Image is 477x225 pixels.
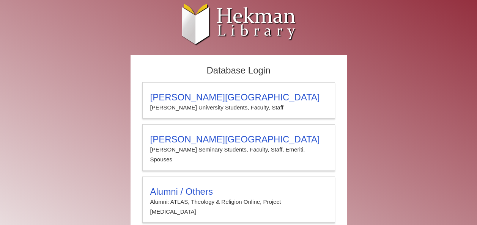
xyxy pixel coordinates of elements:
h3: [PERSON_NAME][GEOGRAPHIC_DATA] [150,134,327,145]
p: [PERSON_NAME] Seminary Students, Faculty, Staff, Emeriti, Spouses [150,145,327,165]
a: [PERSON_NAME][GEOGRAPHIC_DATA][PERSON_NAME] Seminary Students, Faculty, Staff, Emeriti, Spouses [142,124,335,171]
p: [PERSON_NAME] University Students, Faculty, Staff [150,103,327,112]
p: Alumni: ATLAS, Theology & Religion Online, Project [MEDICAL_DATA] [150,197,327,217]
h2: Database Login [139,63,339,78]
a: [PERSON_NAME][GEOGRAPHIC_DATA][PERSON_NAME] University Students, Faculty, Staff [142,82,335,119]
h3: [PERSON_NAME][GEOGRAPHIC_DATA] [150,92,327,103]
h3: Alumni / Others [150,186,327,197]
summary: Alumni / OthersAlumni: ATLAS, Theology & Religion Online, Project [MEDICAL_DATA] [150,186,327,217]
